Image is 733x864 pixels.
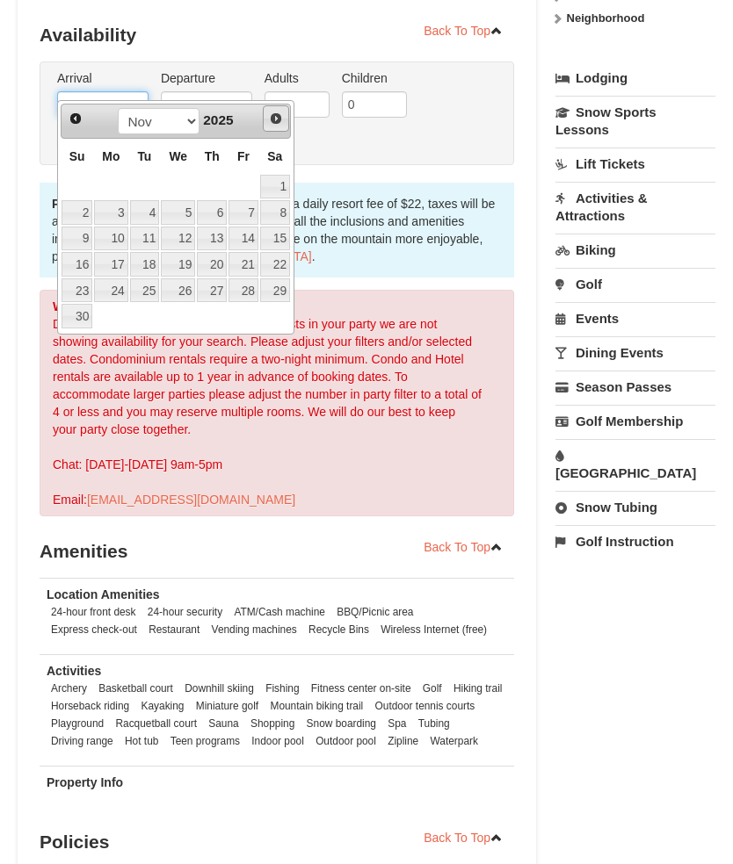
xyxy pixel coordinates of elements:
li: ATM/Cash machine [229,603,330,621]
span: Friday [237,149,250,163]
a: Dining Events [555,336,715,369]
label: Children [342,69,407,87]
a: 27 [197,278,227,303]
strong: Neighborhood [567,11,645,25]
a: 23 [62,278,92,303]
li: Playground [47,715,108,732]
label: Departure [161,69,252,87]
li: Outdoor tennis courts [371,697,480,715]
span: 2025 [203,112,233,127]
li: Mountain biking trail [265,697,367,715]
li: Shopping [246,715,299,732]
span: Monday [102,149,120,163]
li: Horseback riding [47,697,134,715]
li: Express check-out [47,621,142,638]
li: Restaurant [144,621,204,638]
li: Hot tub [120,732,163,750]
li: Miniature golf [192,697,263,715]
a: 22 [260,252,290,277]
span: Sunday [69,149,85,163]
a: Next [263,105,289,132]
a: Lift Tickets [555,148,715,180]
a: 15 [260,227,290,251]
li: BBQ/Picnic area [332,603,417,621]
strong: Location Amenities [47,587,160,601]
li: Zipline [383,732,423,750]
strong: We are sorry! [53,299,131,313]
a: 9 [62,227,92,251]
a: 24 [94,278,127,303]
li: Kayaking [137,697,189,715]
span: Prev [69,112,83,126]
li: Recycle Bins [304,621,374,638]
li: Downhill skiing [180,680,258,697]
a: 16 [62,252,92,277]
strong: Activities [47,664,101,678]
span: Saturday [267,149,282,163]
li: Racquetball court [111,715,201,732]
a: 12 [161,227,195,251]
a: 7 [229,200,258,225]
li: Wireless Internet (free) [376,621,491,638]
a: 17 [94,252,127,277]
a: 3 [94,200,127,225]
a: 14 [229,227,258,251]
a: 19 [161,252,195,277]
a: 26 [161,278,195,303]
h3: Policies [40,824,514,860]
li: Indoor pool [247,732,308,750]
li: Hiking trail [449,680,507,697]
div: Due to the dates selected or number of guests in your party we are not showing availability for y... [40,290,514,516]
a: 1 [260,175,290,199]
a: Activities & Attractions [555,182,715,232]
li: Fishing [261,680,303,697]
span: Tuesday [137,149,151,163]
a: Back To Top [412,18,514,44]
a: Back To Top [412,824,514,851]
a: 2 [62,200,92,225]
h3: Availability [40,18,514,53]
strong: Property Info [47,775,123,789]
a: Golf Membership [555,405,715,437]
span: Next [269,112,283,126]
a: 10 [94,227,127,251]
a: 8 [260,200,290,225]
a: 28 [229,278,258,303]
li: Fitness center on-site [307,680,416,697]
strong: Please note: [52,197,124,211]
a: 4 [130,200,160,225]
a: Events [555,302,715,335]
a: 25 [130,278,160,303]
li: Archery [47,680,91,697]
li: Waterpark [426,732,483,750]
a: 20 [197,252,227,277]
a: 13 [197,227,227,251]
li: Golf [418,680,446,697]
a: Lodging [555,62,715,94]
div: the nightly rates below include a daily resort fee of $22, taxes will be added at checkout. For m... [40,183,514,277]
a: Season Passes [555,371,715,403]
a: [EMAIL_ADDRESS][DOMAIN_NAME] [87,493,295,507]
span: Wednesday [169,149,187,163]
li: Basketball court [94,680,178,697]
li: 24-hour front desk [47,603,141,621]
a: 6 [197,200,227,225]
a: 29 [260,278,290,303]
li: Sauna [204,715,243,732]
a: Snow Tubing [555,491,715,523]
li: Teen programs [166,732,244,750]
a: 11 [130,227,160,251]
li: 24-hour security [143,603,227,621]
li: Outdoor pool [311,732,381,750]
span: Thursday [205,149,220,163]
a: Back To Top [412,534,514,560]
label: Arrival [57,69,149,87]
li: Vending machines [207,621,301,638]
a: [GEOGRAPHIC_DATA] [555,439,715,489]
li: Tubing [414,715,454,732]
a: 18 [130,252,160,277]
a: Biking [555,234,715,266]
a: Golf [555,268,715,300]
li: Driving range [47,732,118,750]
a: Prev [63,106,88,131]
